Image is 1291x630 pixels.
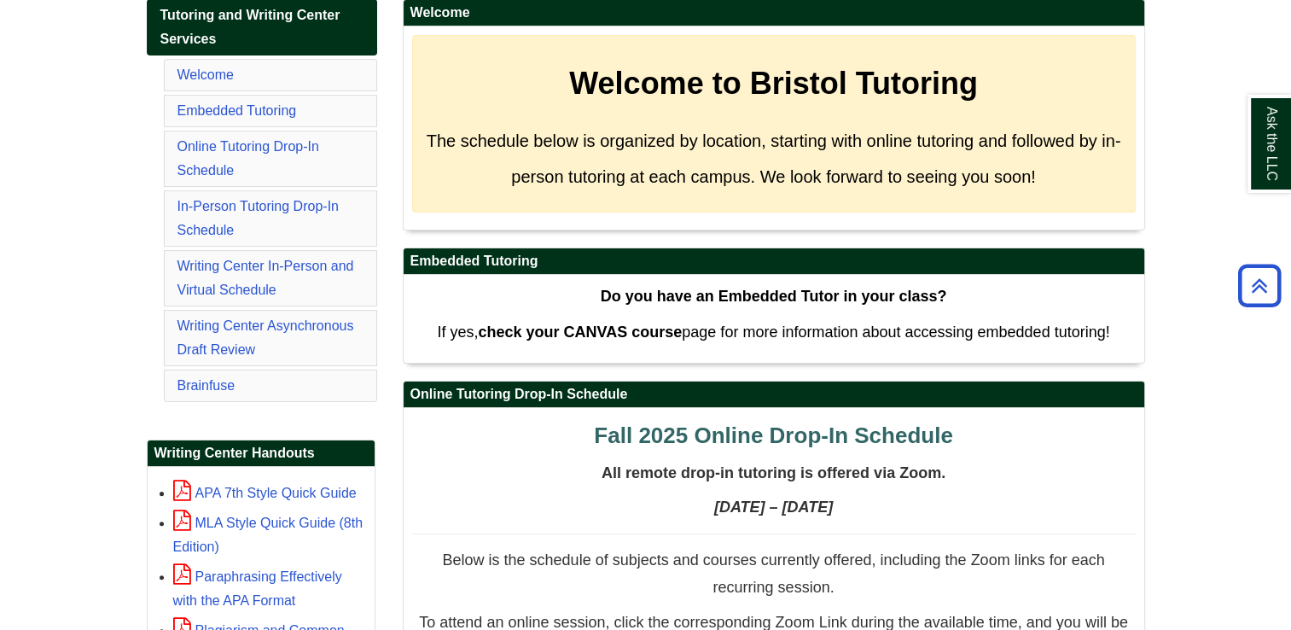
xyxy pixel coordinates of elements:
span: Below is the schedule of subjects and courses currently offered, including the Zoom links for eac... [442,551,1104,596]
h2: Writing Center Handouts [148,440,375,467]
h2: Embedded Tutoring [404,248,1144,275]
strong: Do you have an Embedded Tutor in your class? [601,288,947,305]
strong: Welcome to Bristol Tutoring [569,66,978,101]
a: Brainfuse [177,378,236,393]
strong: check your CANVAS course [478,324,682,341]
a: Writing Center Asynchronous Draft Review [177,318,354,357]
span: All remote drop-in tutoring is offered via Zoom. [602,464,945,481]
span: The schedule below is organized by location, starting with online tutoring and followed by in-per... [427,131,1121,186]
h2: Online Tutoring Drop-In Schedule [404,382,1144,408]
a: MLA Style Quick Guide (8th Edition) [173,516,363,554]
a: Embedded Tutoring [177,103,297,118]
span: Fall 2025 Online Drop-In Schedule [594,423,952,448]
a: Online Tutoring Drop-In Schedule [177,139,319,178]
a: In-Person Tutoring Drop-In Schedule [177,199,339,237]
a: APA 7th Style Quick Guide [173,486,357,500]
a: Writing Center In-Person and Virtual Schedule [177,259,354,297]
span: If yes, page for more information about accessing embedded tutoring! [437,324,1109,341]
a: Back to Top [1232,274,1287,297]
a: Welcome [177,67,234,82]
span: Tutoring and Writing Center Services [160,8,340,46]
strong: [DATE] – [DATE] [714,499,833,516]
a: Paraphrasing Effectively with the APA Format [173,569,342,608]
